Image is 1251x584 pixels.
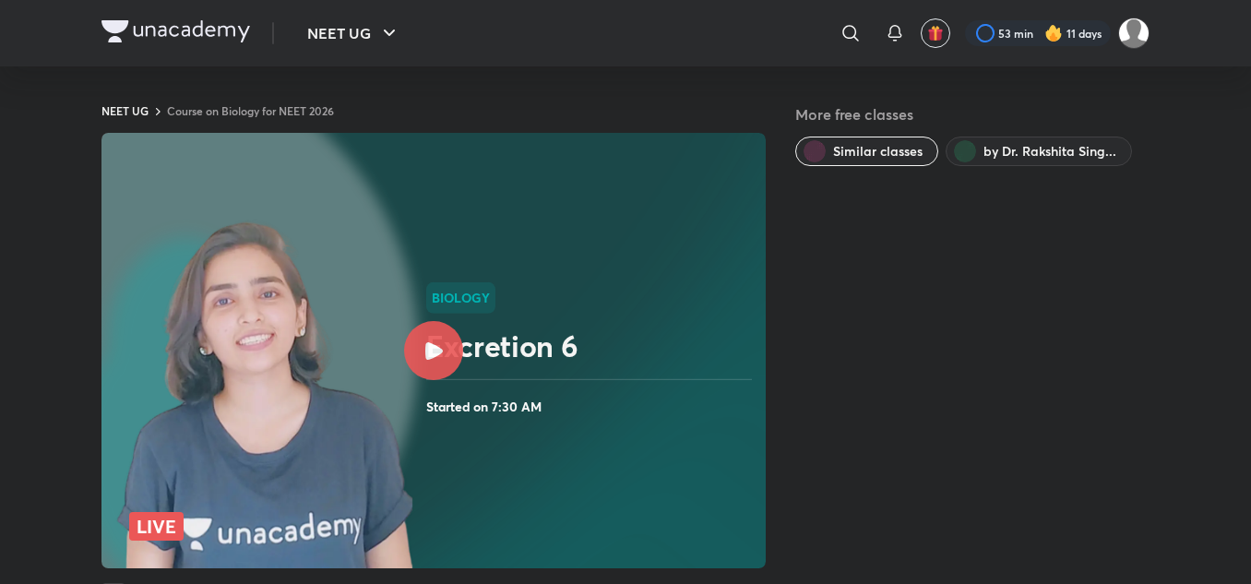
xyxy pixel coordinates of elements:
button: avatar [921,18,950,48]
img: Company Logo [101,20,250,42]
button: by Dr. Rakshita Singh [946,137,1132,166]
h5: More free classes [795,103,1150,125]
a: Company Logo [101,20,250,47]
button: Similar classes [795,137,938,166]
a: Course on Biology for NEET 2026 [167,103,334,118]
img: streak [1044,24,1063,42]
h2: Excretion 6 [426,328,758,364]
span: Similar classes [833,142,923,161]
img: Mahi Singh [1118,18,1150,49]
a: NEET UG [101,103,149,118]
span: by Dr. Rakshita Singh [983,142,1116,161]
h4: Started on 7:30 AM [426,395,758,419]
button: NEET UG [296,15,411,52]
img: avatar [927,25,944,42]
